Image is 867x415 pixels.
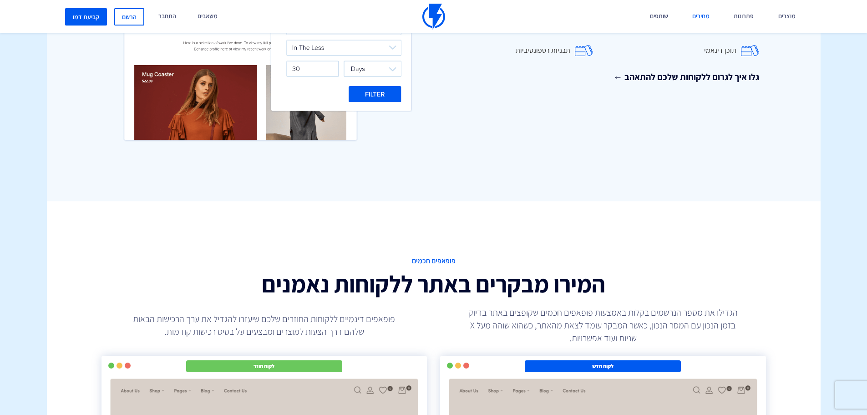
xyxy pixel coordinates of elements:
[127,313,401,338] p: פופאפים דינמיים ללקוחות החוזרים שלכם שיעזרו להגדיל את ערך הרכישות הבאות שלהם דרך הצעות למוצרים ומ...
[65,8,107,26] a: קביעת דמו
[516,46,570,56] span: תבניות רספונסיביות
[704,46,736,56] span: תוכן דינאמי
[214,271,653,297] h2: המירו מבקרים באתר ללקוחות נאמנים
[214,256,653,266] span: פופאפים חכמים
[525,360,681,372] div: לקוח חדש
[186,360,342,372] div: לקוח חוזר
[114,8,144,26] a: הרשם
[466,306,740,344] p: הגדילו את מספר הנרשמים בקלות באמצעות פופאפים חכמים שקופצים באתר בדיוק בזמן הנכון עם המסר הנכון, כ...
[441,71,759,84] a: גלו איך לגרום ללקוחות שלכם להתאהב ←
